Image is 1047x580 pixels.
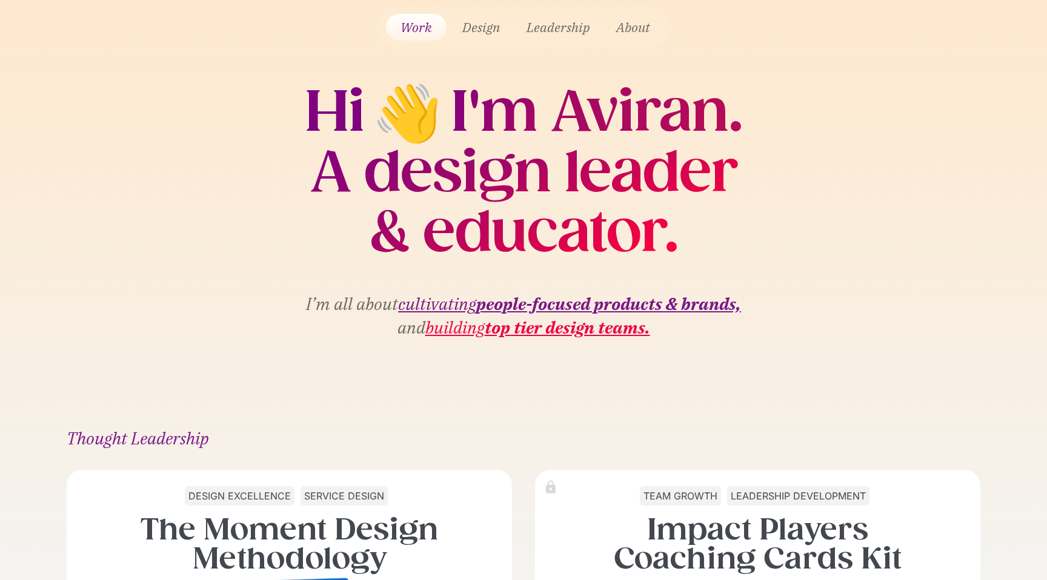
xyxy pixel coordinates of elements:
[364,93,451,131] h2: 👋
[614,515,902,573] h3: Impact Players Coaching Cards Kit
[398,292,741,315] span: cultivating
[643,487,717,504] div: Team Growth
[304,487,384,504] div: Service Design
[425,316,650,338] span: building
[731,487,866,504] div: Leadership development
[386,14,447,41] a: Work
[476,292,741,315] strong: people-focused products & brands,
[305,142,742,263] h2: A design leader & educator.
[74,515,505,573] h3: The Moment Design Methodology
[67,430,980,447] div: Thought Leadership
[606,14,661,41] a: About
[425,315,650,339] a: buildingtop tier design teams.
[516,14,600,41] a: Leadership
[485,316,650,338] strong: top tier design teams.
[451,14,511,41] a: Design
[451,82,742,142] h2: I'm Aviran.
[305,82,364,142] h2: Hi
[398,292,741,315] a: cultivatingpeople-focused products & brands,
[188,487,291,504] div: Design Excellence
[306,292,741,339] p: I’m all about and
